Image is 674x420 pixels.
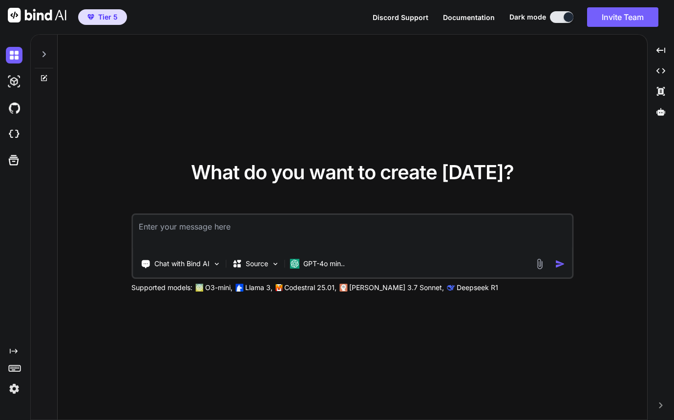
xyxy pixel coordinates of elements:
[373,13,428,21] span: Discord Support
[443,12,495,22] button: Documentation
[6,126,22,143] img: cloudideIcon
[373,12,428,22] button: Discord Support
[195,284,203,292] img: GPT-4
[212,260,221,268] img: Pick Tools
[447,284,455,292] img: claude
[443,13,495,21] span: Documentation
[205,283,232,293] p: O3-mini,
[6,380,22,397] img: settings
[587,7,658,27] button: Invite Team
[245,283,273,293] p: Llama 3,
[191,160,514,184] span: What do you want to create [DATE]?
[154,259,210,269] p: Chat with Bind AI
[98,12,118,22] span: Tier 5
[246,259,268,269] p: Source
[131,283,192,293] p: Supported models:
[303,259,345,269] p: GPT-4o min..
[87,14,94,20] img: premium
[349,283,444,293] p: [PERSON_NAME] 3.7 Sonnet,
[6,73,22,90] img: darkAi-studio
[275,284,282,291] img: Mistral-AI
[534,258,545,270] img: attachment
[290,259,299,269] img: GPT-4o mini
[78,9,127,25] button: premiumTier 5
[6,47,22,63] img: darkChat
[284,283,337,293] p: Codestral 25.01,
[235,284,243,292] img: Llama2
[457,283,498,293] p: Deepseek R1
[8,8,66,22] img: Bind AI
[509,12,546,22] span: Dark mode
[271,260,279,268] img: Pick Models
[6,100,22,116] img: githubDark
[555,259,565,269] img: icon
[339,284,347,292] img: claude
